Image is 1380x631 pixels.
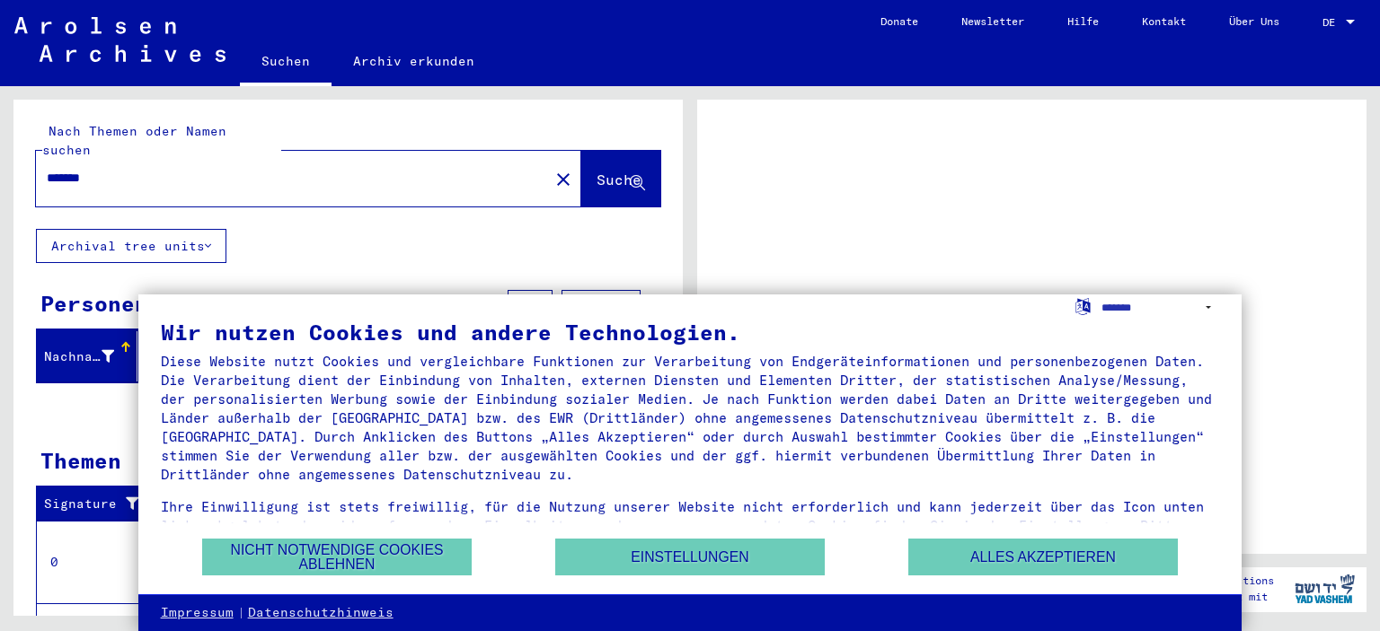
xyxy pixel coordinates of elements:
[581,151,660,206] button: Suche
[137,331,238,381] mat-header-cell: Vorname
[37,331,137,381] mat-header-cell: Nachname
[40,287,148,320] div: Personen
[37,521,161,603] td: 0
[1322,16,1342,29] span: DE
[161,321,1220,343] div: Wir nutzen Cookies und andere Technologien.
[1291,566,1358,611] img: yv_logo.png
[44,490,164,519] div: Signature
[14,17,226,62] img: Arolsen_neg.svg
[562,290,641,324] button: Filter
[161,497,1220,554] div: Ihre Einwilligung ist stets freiwillig, für die Nutzung unserer Website nicht erforderlich und ka...
[161,352,1220,484] div: Diese Website nutzt Cookies und vergleichbare Funktionen zur Verarbeitung von Endgeräteinformatio...
[597,171,641,188] span: Suche
[908,539,1178,575] button: Alles akzeptieren
[42,123,226,158] mat-label: Nach Themen oder Namen suchen
[248,604,394,622] a: Datenschutzhinweis
[36,229,226,263] button: Archival tree units
[1101,294,1219,320] select: Sprache auswählen
[545,161,581,197] button: Clear
[553,169,574,190] mat-icon: close
[40,444,121,477] div: Themen
[44,342,137,371] div: Nachname
[1074,297,1092,314] label: Sprache auswählen
[240,39,332,86] a: Suchen
[44,495,146,513] div: Signature
[202,539,472,575] button: Nicht notwendige Cookies ablehnen
[44,347,114,366] div: Nachname
[161,604,234,622] a: Impressum
[332,39,496,83] a: Archiv erkunden
[555,539,825,575] button: Einstellungen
